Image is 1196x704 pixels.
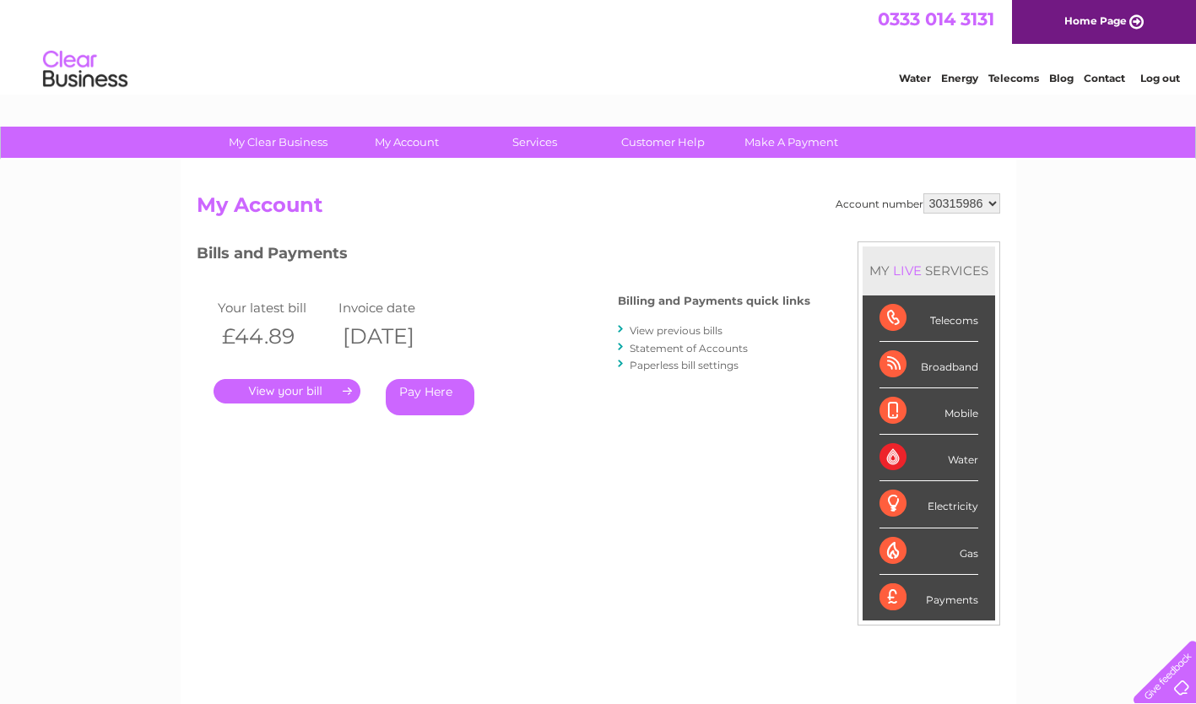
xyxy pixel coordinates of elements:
th: £44.89 [214,319,335,354]
div: Account number [836,193,1000,214]
a: Statement of Accounts [630,342,748,355]
a: Contact [1084,72,1125,84]
a: Log out [1140,72,1180,84]
td: Your latest bill [214,296,335,319]
div: Water [879,435,978,481]
a: Paperless bill settings [630,359,739,371]
div: LIVE [890,263,925,279]
a: 0333 014 3131 [878,8,994,30]
a: Blog [1049,72,1074,84]
a: Services [465,127,604,158]
a: . [214,379,360,403]
div: Broadband [879,342,978,388]
div: Electricity [879,481,978,528]
a: My Account [337,127,476,158]
div: Gas [879,528,978,575]
div: Telecoms [879,295,978,342]
div: MY SERVICES [863,246,995,295]
img: logo.png [42,44,128,95]
a: Customer Help [593,127,733,158]
a: Make A Payment [722,127,861,158]
div: Payments [879,575,978,620]
h2: My Account [197,193,1000,225]
div: Clear Business is a trading name of Verastar Limited (registered in [GEOGRAPHIC_DATA] No. 3667643... [200,9,998,82]
a: My Clear Business [208,127,348,158]
a: Telecoms [988,72,1039,84]
a: Pay Here [386,379,474,415]
h4: Billing and Payments quick links [618,295,810,307]
td: Invoice date [334,296,456,319]
a: Energy [941,72,978,84]
a: View previous bills [630,324,722,337]
a: Water [899,72,931,84]
div: Mobile [879,388,978,435]
th: [DATE] [334,319,456,354]
h3: Bills and Payments [197,241,810,271]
